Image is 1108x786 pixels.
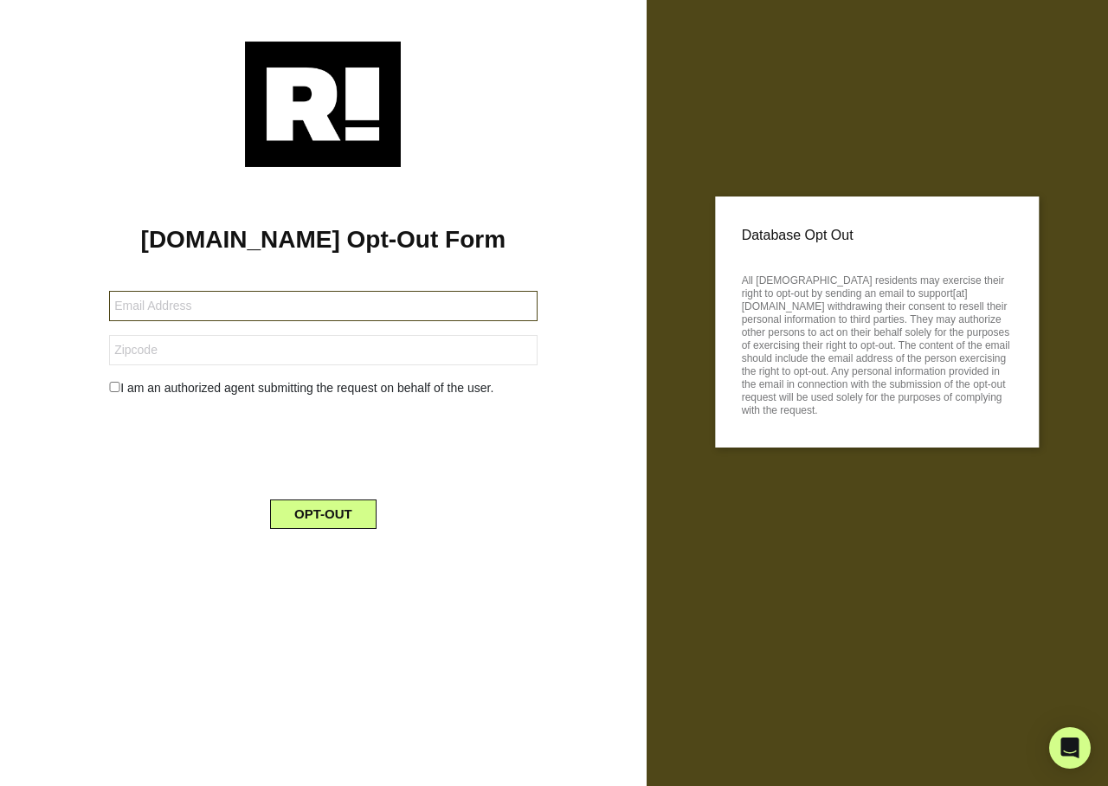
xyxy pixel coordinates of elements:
h1: [DOMAIN_NAME] Opt-Out Form [26,225,621,254]
div: Open Intercom Messenger [1049,727,1091,769]
img: Retention.com [245,42,401,167]
p: Database Opt Out [742,222,1013,248]
div: I am an authorized agent submitting the request on behalf of the user. [96,379,550,397]
input: Zipcode [109,335,537,365]
p: All [DEMOGRAPHIC_DATA] residents may exercise their right to opt-out by sending an email to suppo... [742,269,1013,417]
button: OPT-OUT [270,499,377,529]
iframe: reCAPTCHA [191,411,454,479]
input: Email Address [109,291,537,321]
